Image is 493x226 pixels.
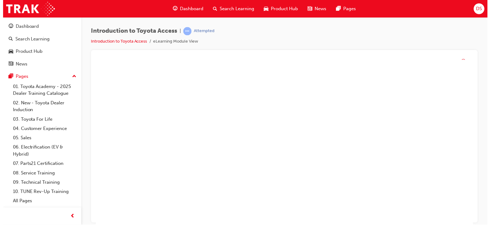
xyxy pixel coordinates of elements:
[313,5,325,12] span: News
[6,62,10,67] span: news-icon
[177,28,179,35] span: |
[7,143,76,160] a: 06. Electrification (EV & Hybrid)
[262,5,267,13] span: car-icon
[2,71,76,82] button: Pages
[7,197,76,207] a: All Pages
[476,5,482,12] span: DS
[13,23,36,30] div: Dashboard
[166,2,206,15] a: guage-iconDashboard
[330,2,360,15] a: pages-iconPages
[2,20,76,71] button: DashboardSearch LearningProduct HubNews
[6,37,10,42] span: search-icon
[2,34,76,45] a: Search Learning
[13,61,24,68] div: News
[7,99,76,115] a: 02. New - Toyota Dealer Induction
[2,59,76,70] a: News
[2,21,76,32] a: Dashboard
[7,169,76,179] a: 08. Service Training
[7,188,76,198] a: 10. TUNE Rev-Up Training
[218,5,252,12] span: Search Learning
[2,46,76,57] a: Product Hub
[7,115,76,125] a: 03. Toyota For Life
[7,134,76,144] a: 05. Sales
[3,2,52,16] img: Trak
[6,49,10,55] span: car-icon
[88,39,145,44] a: Introduction to Toyota Access
[13,48,40,55] div: Product Hub
[69,73,74,81] span: up-icon
[7,82,76,99] a: 01. Toyota Academy - 2025 Dealer Training Catalogue
[7,160,76,169] a: 07. Parts21 Certification
[12,36,47,43] div: Search Learning
[257,2,301,15] a: car-iconProduct Hub
[13,73,25,80] div: Pages
[211,5,215,13] span: search-icon
[151,38,196,45] li: eLearning Module View
[269,5,296,12] span: Product Hub
[206,2,257,15] a: search-iconSearch Learning
[181,27,189,36] span: learningRecordVerb_ATTEMPT-icon
[7,178,76,188] a: 09. Technical Training
[473,3,484,14] button: DS
[192,28,213,34] div: Attempted
[306,5,311,13] span: news-icon
[301,2,330,15] a: news-iconNews
[6,74,10,80] span: pages-icon
[68,214,72,221] span: prev-icon
[335,5,340,13] span: pages-icon
[178,5,201,12] span: Dashboard
[88,28,175,35] span: Introduction to Toyota Access
[171,5,175,13] span: guage-icon
[7,124,76,134] a: 04. Customer Experience
[6,24,10,30] span: guage-icon
[342,5,355,12] span: Pages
